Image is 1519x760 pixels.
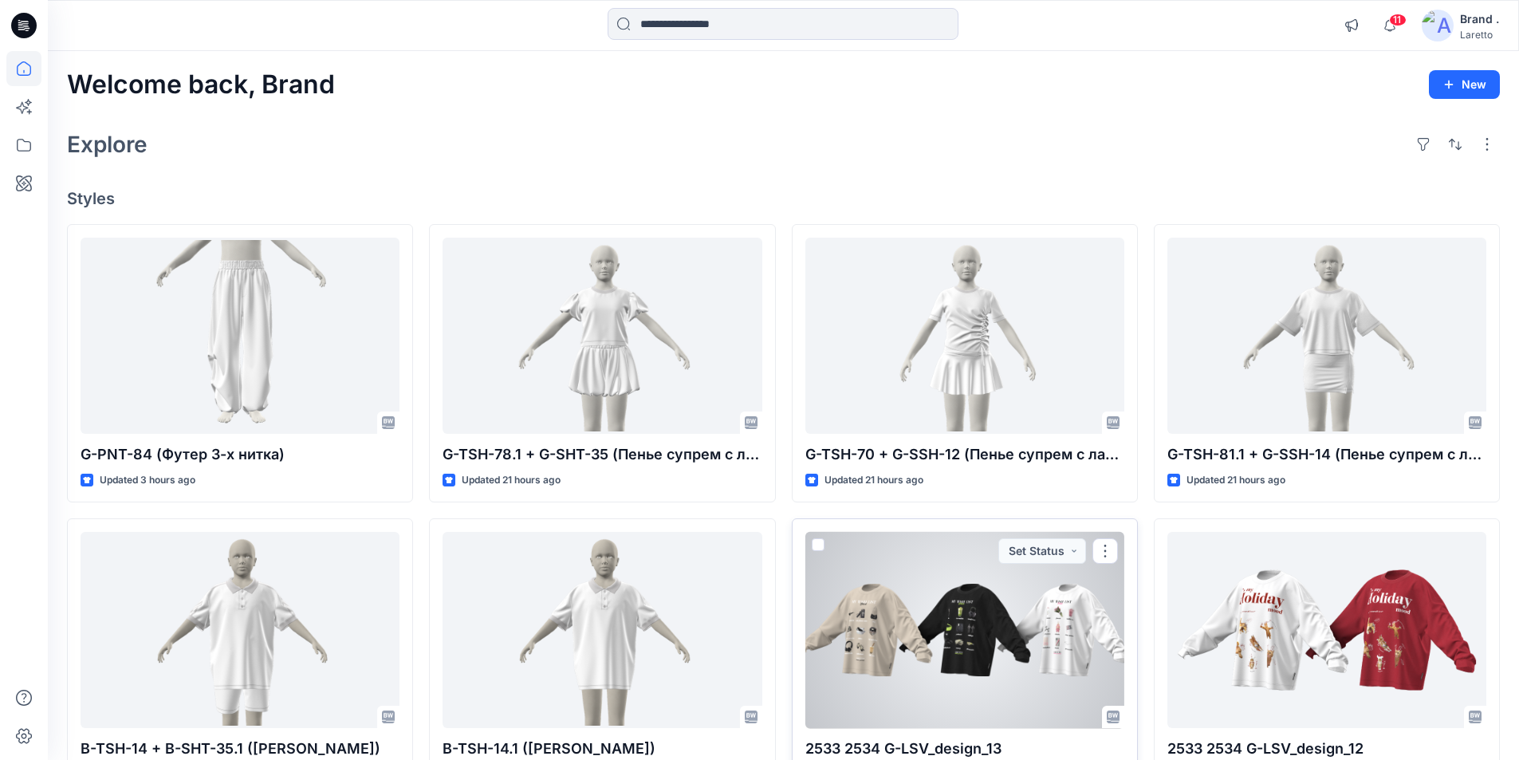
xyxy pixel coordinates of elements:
[67,189,1500,208] h4: Styles
[1429,70,1500,99] button: New
[443,238,761,435] a: G-TSH-78.1 + G-SHT-35 (Пенье супрем с лайкрой)
[81,443,399,466] p: G-PNT-84 (Футер 3-х нитка)
[1167,738,1486,760] p: 2533 2534 G-LSV_design_12
[805,238,1124,435] a: G-TSH-70 + G-SSH-12 (Пенье супрем с лайкрой + Бифлекс)
[805,532,1124,729] a: 2533 2534 G-LSV_design_13
[100,472,195,489] p: Updated 3 hours ago
[67,132,148,157] h2: Explore
[1167,238,1486,435] a: G-TSH-81.1 + G-SSH-14 (Пенье супрем с лайкрой + Бифлекс)
[67,70,335,100] h2: Welcome back, Brand
[1167,443,1486,466] p: G-TSH-81.1 + G-SSH-14 (Пенье супрем с лайкрой + Бифлекс)
[1460,10,1499,29] div: Brand .
[1389,14,1407,26] span: 11
[81,738,399,760] p: B-TSH-14 + B-SHT-35.1 ([PERSON_NAME])
[1167,532,1486,729] a: 2533 2534 G-LSV_design_12
[443,532,761,729] a: B-TSH-14.1 (Пенье WFACE Пике)
[1186,472,1285,489] p: Updated 21 hours ago
[1460,29,1499,41] div: Laretto
[1422,10,1454,41] img: avatar
[805,443,1124,466] p: G-TSH-70 + G-SSH-12 (Пенье супрем с лайкрой + Бифлекс)
[443,738,761,760] p: B-TSH-14.1 ([PERSON_NAME])
[81,238,399,435] a: G-PNT-84 (Футер 3-х нитка)
[443,443,761,466] p: G-TSH-78.1 + G-SHT-35 (Пенье супрем с лайкрой)
[81,532,399,729] a: B-TSH-14 + B-SHT-35.1 (Пенье WFACE Пике)
[805,738,1124,760] p: 2533 2534 G-LSV_design_13
[462,472,561,489] p: Updated 21 hours ago
[824,472,923,489] p: Updated 21 hours ago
